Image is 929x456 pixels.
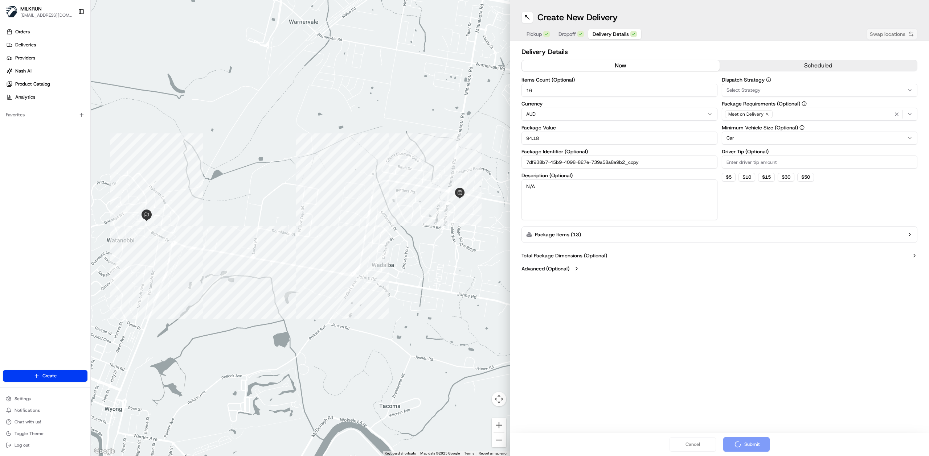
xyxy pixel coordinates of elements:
span: Orders [15,29,30,35]
a: Open this area in Google Maps (opens a new window) [93,447,116,456]
a: Terms [464,451,474,455]
input: Enter driver tip amount [722,156,918,169]
button: now [522,60,720,71]
img: Google [93,447,116,456]
button: Log out [3,440,87,450]
button: $5 [722,173,736,182]
span: Product Catalog [15,81,50,87]
input: Enter package value [521,132,717,145]
span: Pickup [527,30,542,38]
button: MILKRUN [20,5,42,12]
button: [EMAIL_ADDRESS][DOMAIN_NAME] [20,12,72,18]
button: Select Strategy [722,84,918,97]
button: Package Requirements (Optional) [802,101,807,106]
a: Providers [3,52,90,64]
button: $30 [778,173,794,182]
span: Toggle Theme [15,431,44,436]
label: Dispatch Strategy [722,77,918,82]
textarea: N/A [521,179,717,220]
label: Package Items ( 13 ) [535,231,581,238]
button: Zoom out [492,433,506,447]
label: Currency [521,101,717,106]
span: Delivery Details [593,30,629,38]
button: Advanced (Optional) [521,265,917,272]
label: Package Requirements (Optional) [722,101,918,106]
h1: Create New Delivery [537,12,618,23]
button: scheduled [720,60,917,71]
a: Report a map error [479,451,508,455]
button: Meet on Delivery [722,108,918,121]
label: Package Value [521,125,717,130]
span: Providers [15,55,35,61]
span: Nash AI [15,68,32,74]
span: Log out [15,442,29,448]
button: Create [3,370,87,382]
button: Keyboard shortcuts [385,451,416,456]
h2: Delivery Details [521,47,917,57]
span: Select Strategy [727,87,761,94]
label: Total Package Dimensions (Optional) [521,252,607,259]
a: Deliveries [3,39,90,51]
button: Minimum Vehicle Size (Optional) [799,125,805,130]
span: Deliveries [15,42,36,48]
button: Package Items (13) [521,226,917,243]
button: $10 [738,173,755,182]
button: Zoom in [492,418,506,432]
button: Toggle Theme [3,428,87,439]
label: Driver Tip (Optional) [722,149,918,154]
a: Analytics [3,91,90,103]
button: $50 [797,173,814,182]
label: Minimum Vehicle Size (Optional) [722,125,918,130]
label: Package Identifier (Optional) [521,149,717,154]
button: Chat with us! [3,417,87,427]
button: $15 [758,173,775,182]
span: Analytics [15,94,35,100]
span: Create [42,373,57,379]
input: Enter package identifier [521,156,717,169]
span: Chat with us! [15,419,41,425]
a: Orders [3,26,90,38]
span: Notifications [15,407,40,413]
label: Items Count (Optional) [521,77,717,82]
span: Dropoff [558,30,576,38]
span: Meet on Delivery [728,111,764,117]
button: Settings [3,394,87,404]
button: Notifications [3,405,87,415]
label: Description (Optional) [521,173,717,178]
img: MILKRUN [6,6,17,17]
button: Dispatch Strategy [766,77,771,82]
span: Map data ©2025 Google [420,451,460,455]
button: Map camera controls [492,392,506,406]
input: Enter number of items [521,84,717,97]
span: Settings [15,396,31,402]
button: MILKRUNMILKRUN[EMAIL_ADDRESS][DOMAIN_NAME] [3,3,75,20]
label: Advanced (Optional) [521,265,569,272]
button: Total Package Dimensions (Optional) [521,252,917,259]
div: Favorites [3,109,87,121]
a: Nash AI [3,65,90,77]
a: Product Catalog [3,78,90,90]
